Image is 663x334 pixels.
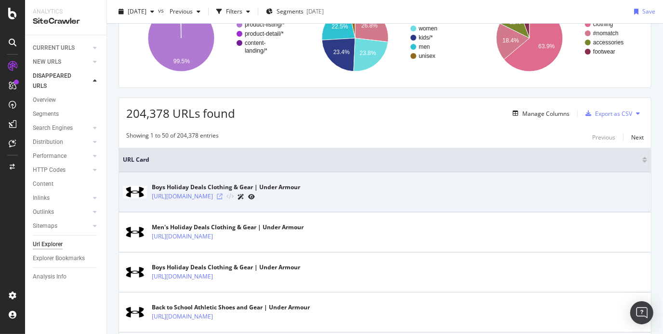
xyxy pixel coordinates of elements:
[152,272,213,281] a: [URL][DOMAIN_NAME]
[509,19,521,26] text: 12%
[33,16,99,27] div: SiteCrawler
[245,40,265,46] text: content-
[33,272,100,282] a: Analysis Info
[152,232,213,241] a: [URL][DOMAIN_NAME]
[33,8,99,16] div: Analytics
[248,192,255,202] a: URL Inspection
[592,131,615,143] button: Previous
[33,253,100,264] a: Explorer Bookmarks
[152,312,213,321] a: [URL][DOMAIN_NAME]
[593,48,615,55] text: footwear
[173,58,190,65] text: 99.5%
[593,30,619,37] text: #nomatch
[360,50,376,56] text: 23.8%
[33,151,90,161] a: Performance
[33,221,57,231] div: Sitemaps
[538,43,555,50] text: 63.9%
[631,133,644,141] div: Next
[33,109,100,119] a: Segments
[128,7,146,15] span: 2025 Sep. 25th
[226,7,242,15] div: Filters
[238,192,244,202] a: AI Url Details
[126,105,235,121] span: 204,378 URLs found
[419,43,430,50] text: men
[123,306,147,319] img: main image
[630,4,655,19] button: Save
[33,57,61,67] div: NEW URLS
[33,43,90,53] a: CURRENT URLS
[152,192,213,201] a: [URL][DOMAIN_NAME]
[33,151,66,161] div: Performance
[33,221,90,231] a: Sitemaps
[33,253,85,264] div: Explorer Bookmarks
[217,194,223,199] a: Visit Online Page
[33,71,81,91] div: DISAPPEARED URLS
[33,165,66,175] div: HTTP Codes
[592,133,615,141] div: Previous
[126,131,219,143] div: Showing 1 to 50 of 204,378 entries
[33,239,63,250] div: Url Explorer
[152,223,304,232] div: Men's Holiday Deals Clothing & Gear | Under Armour
[361,22,378,29] text: 26.8%
[332,23,348,30] text: 22.5%
[262,4,328,19] button: Segments[DATE]
[152,303,310,312] div: Back to School Athletic Shoes and Gear | Under Armour
[33,71,90,91] a: DISAPPEARED URLS
[33,179,53,189] div: Content
[166,7,193,15] span: Previous
[33,272,66,282] div: Analysis Info
[33,123,73,133] div: Search Engines
[166,4,204,19] button: Previous
[630,301,653,324] div: Open Intercom Messenger
[419,53,436,59] text: unisex
[123,226,147,238] img: main image
[33,207,54,217] div: Outlinks
[333,49,350,56] text: 23.4%
[277,7,304,15] span: Segments
[33,95,100,105] a: Overview
[33,43,75,53] div: CURRENT URLS
[158,6,166,14] span: vs
[152,263,300,272] div: Boys Holiday Deals Clothing & Gear | Under Armour
[33,239,100,250] a: Url Explorer
[245,21,285,28] text: product-listing/*
[33,179,100,189] a: Content
[582,106,632,121] button: Export as CSV
[642,7,655,15] div: Save
[245,47,267,54] text: landing/*
[33,165,90,175] a: HTTP Codes
[226,194,234,200] button: View HTML Source
[212,4,254,19] button: Filters
[509,108,570,119] button: Manage Columns
[33,193,50,203] div: Inlinks
[33,137,63,147] div: Distribution
[123,155,640,164] span: URL Card
[152,183,300,192] div: Boys Holiday Deals Clothing & Gear | Under Armour
[123,266,147,278] img: main image
[631,131,644,143] button: Next
[33,193,90,203] a: Inlinks
[522,110,570,118] div: Manage Columns
[595,110,632,118] div: Export as CSV
[33,123,90,133] a: Search Engines
[33,207,90,217] a: Outlinks
[503,37,519,44] text: 18.4%
[419,34,433,41] text: kids/*
[123,186,147,198] img: main image
[33,137,90,147] a: Distribution
[33,57,90,67] a: NEW URLS
[306,7,324,15] div: [DATE]
[33,109,59,119] div: Segments
[418,25,438,32] text: women
[593,21,613,28] text: clothing
[33,95,56,105] div: Overview
[593,39,623,46] text: accessories
[115,4,158,19] button: [DATE]
[245,30,284,37] text: product-detail/*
